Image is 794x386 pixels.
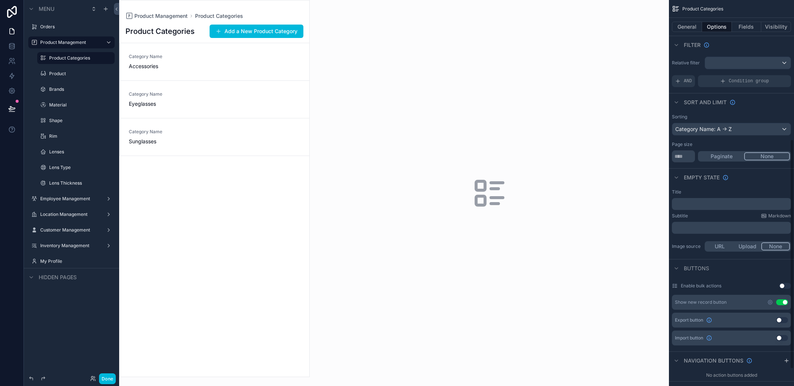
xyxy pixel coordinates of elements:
[702,22,732,32] button: Options
[684,41,701,49] span: Filter
[672,189,681,195] label: Title
[40,39,100,45] label: Product Management
[684,78,692,84] span: AND
[672,114,687,120] label: Sorting
[706,242,734,251] button: URL
[40,24,110,30] label: Orders
[120,118,309,156] a: Category NameSunglasses
[734,242,762,251] button: Upload
[49,165,110,170] label: Lens Type
[49,55,110,61] label: Product Categories
[761,22,791,32] button: Visibility
[732,22,762,32] button: Fields
[129,63,180,70] span: Accessories
[672,222,791,234] div: scrollable content
[49,149,110,155] label: Lenses
[134,12,188,20] span: Product Management
[699,152,744,160] button: Paginate
[40,227,100,233] label: Customer Management
[672,60,702,66] label: Relative filter
[39,274,77,281] span: Hidden pages
[768,213,791,219] span: Markdown
[129,100,180,108] span: Eyeglasses
[744,152,790,160] button: None
[125,12,188,20] a: Product Management
[120,81,309,118] a: Category NameEyeglasses
[40,196,100,202] label: Employee Management
[672,198,791,210] div: scrollable content
[675,317,703,323] span: Export button
[672,22,702,32] button: General
[761,213,791,219] a: Markdown
[682,6,723,12] span: Product Categories
[672,123,791,135] button: Category Name: A -> Z
[669,369,794,381] div: No action buttons added
[672,123,791,135] div: Category Name: A -> Z
[129,54,180,60] span: Category Name
[40,258,110,264] label: My Profile
[729,78,769,84] span: Condition group
[761,242,790,251] button: None
[672,213,688,219] label: Subtitle
[125,26,195,36] h1: Product Categories
[129,129,180,135] span: Category Name
[49,71,110,77] label: Product
[672,243,702,249] label: Image source
[195,12,243,20] a: Product Categories
[684,265,709,272] span: Buttons
[40,211,100,217] label: Location Management
[99,373,116,384] button: Done
[49,118,110,124] label: Shape
[684,174,720,181] span: Empty state
[129,91,180,97] span: Category Name
[210,25,303,38] button: Add a New Product Category
[120,43,309,81] a: Category NameAccessories
[49,180,110,186] label: Lens Thickness
[49,86,110,92] label: Brands
[675,335,703,341] span: Import button
[40,243,100,249] label: Inventory Management
[675,299,727,305] div: Show new record button
[49,102,110,108] label: Material
[684,99,727,106] span: Sort And Limit
[39,5,54,13] span: Menu
[681,283,721,289] label: Enable bulk actions
[684,357,743,364] span: Navigation buttons
[49,133,110,139] label: Rim
[672,141,692,147] label: Page size
[129,138,180,145] span: Sunglasses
